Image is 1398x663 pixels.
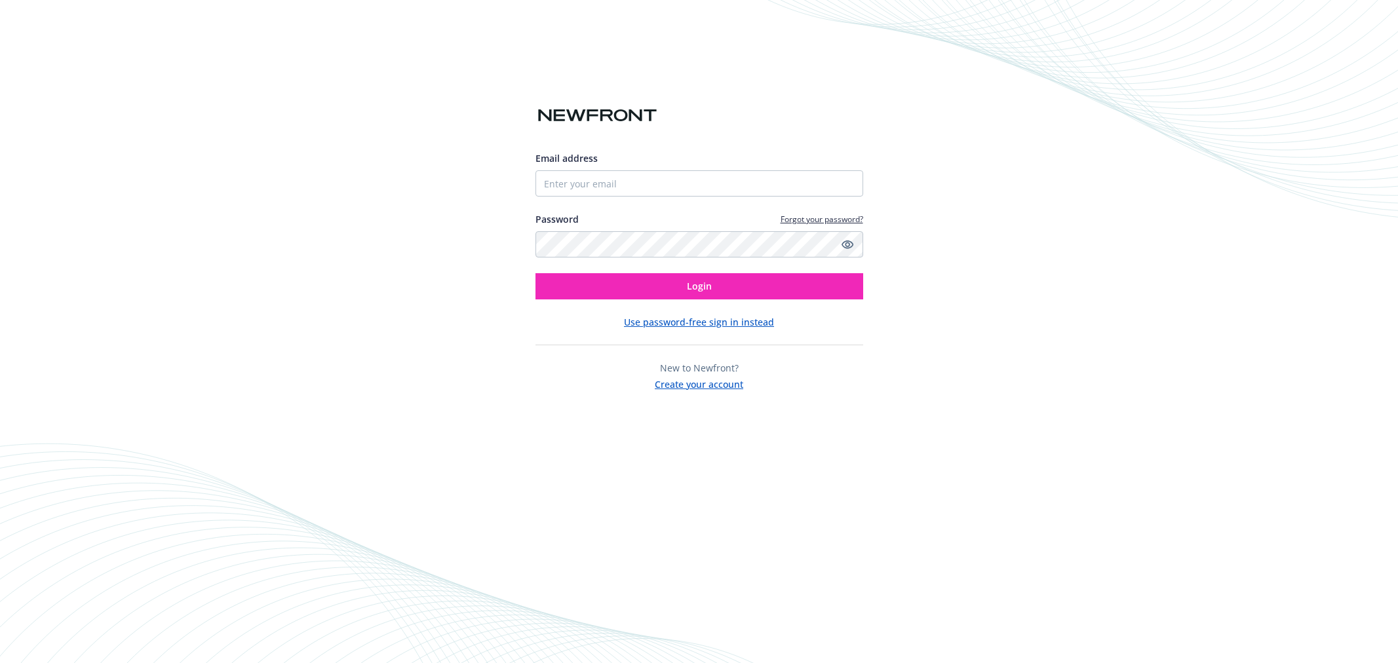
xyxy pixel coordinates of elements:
[660,362,739,374] span: New to Newfront?
[687,280,712,292] span: Login
[624,315,774,329] button: Use password-free sign in instead
[535,104,659,127] img: Newfront logo
[535,273,863,299] button: Login
[655,375,743,391] button: Create your account
[535,212,579,226] label: Password
[840,237,855,252] a: Show password
[535,152,598,164] span: Email address
[781,214,863,225] a: Forgot your password?
[535,170,863,197] input: Enter your email
[535,231,863,257] input: Enter your password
